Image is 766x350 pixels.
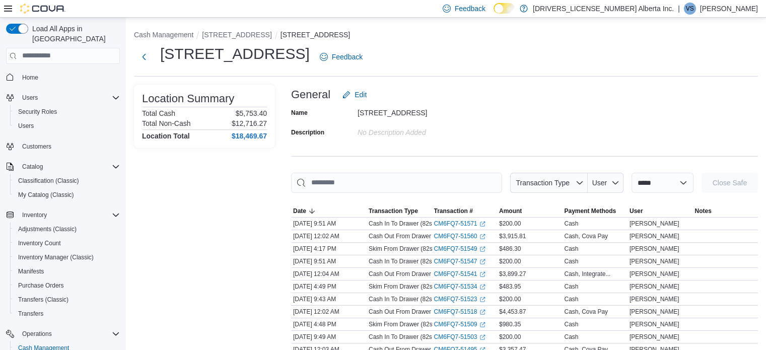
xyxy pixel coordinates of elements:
span: Inventory Count [18,239,61,247]
div: [STREET_ADDRESS] [358,105,493,117]
span: $483.95 [499,283,521,291]
div: Cash, Cova Pay [565,232,608,240]
button: Cash Management [134,31,193,39]
span: Amount [499,207,522,215]
span: User [630,207,643,215]
span: Manifests [18,267,44,275]
a: Inventory Count [14,237,65,249]
svg: External link [479,234,485,240]
button: [STREET_ADDRESS] [202,31,271,39]
a: CM6FQ7-51509External link [434,320,485,328]
button: Transaction # [432,205,498,217]
button: My Catalog (Classic) [10,188,124,202]
span: Users [14,120,120,132]
span: Home [18,71,120,84]
div: Cash [565,283,579,291]
span: [PERSON_NAME] [630,295,679,303]
span: $980.35 [499,320,521,328]
span: User [592,179,607,187]
img: Cova [20,4,65,14]
p: Cash In To Drawer (82st Big Till) [369,333,455,341]
svg: External link [479,284,485,290]
span: Adjustments (Classic) [18,225,77,233]
button: Transaction Type [367,205,432,217]
button: Operations [18,328,56,340]
p: $5,753.40 [236,109,267,117]
label: Description [291,128,324,136]
p: Cash In To Drawer (82st Big Till) [369,257,455,265]
button: Operations [2,327,124,341]
h3: Location Summary [142,93,234,105]
a: My Catalog (Classic) [14,189,78,201]
p: $12,716.27 [232,119,267,127]
span: [PERSON_NAME] [630,245,679,253]
span: Purchase Orders [14,279,120,292]
button: Inventory Count [10,236,124,250]
button: Inventory [18,209,51,221]
span: $4,453.87 [499,308,526,316]
p: Cash In To Drawer (82st Big Till) [369,295,455,303]
div: Cash [565,295,579,303]
a: CM6FQ7-51547External link [434,257,485,265]
span: Classification (Classic) [18,177,79,185]
div: Cash [565,245,579,253]
button: Home [2,70,124,85]
svg: External link [479,334,485,340]
span: Transfers [18,310,43,318]
p: Skim From Drawer (82st Big Till) [369,283,456,291]
span: Manifests [14,265,120,277]
a: CM6FQ7-51518External link [434,308,485,316]
span: Adjustments (Classic) [14,223,120,235]
button: Catalog [18,161,47,173]
div: Cash [565,320,579,328]
span: $200.00 [499,220,521,228]
button: Edit [338,85,371,105]
button: Transfers [10,307,124,321]
button: Adjustments (Classic) [10,222,124,236]
span: Home [22,74,38,82]
button: Users [18,92,42,104]
div: No Description added [358,124,493,136]
span: Transfers (Classic) [14,294,120,306]
span: Transaction Type [369,207,418,215]
span: Payment Methods [565,207,616,215]
svg: External link [479,297,485,303]
p: Cash Out From Drawer (82st Big Till) [369,308,468,316]
span: [PERSON_NAME] [630,270,679,278]
div: Cash, Integrate... [565,270,611,278]
button: Catalog [2,160,124,174]
button: Close Safe [702,173,758,193]
span: Operations [18,328,120,340]
button: Classification (Classic) [10,174,124,188]
p: | [678,3,680,15]
a: CM6FQ7-51534External link [434,283,485,291]
button: Purchase Orders [10,278,124,293]
a: Purchase Orders [14,279,68,292]
button: Notes [693,205,758,217]
div: [DATE] 12:02 AM [291,230,367,242]
a: Security Roles [14,106,61,118]
span: Users [22,94,38,102]
button: Customers [2,139,124,154]
span: Transfers [14,308,120,320]
span: Security Roles [18,108,57,116]
p: Cash In To Drawer (82st Big Till) [369,220,455,228]
svg: External link [479,221,485,227]
h4: $18,469.67 [232,132,267,140]
div: Cash, Cova Pay [565,308,608,316]
span: Close Safe [713,178,747,188]
svg: External link [479,322,485,328]
a: Customers [18,141,55,153]
a: Inventory Manager (Classic) [14,251,98,263]
span: $200.00 [499,333,521,341]
svg: External link [479,309,485,315]
span: $200.00 [499,295,521,303]
span: Inventory [22,211,47,219]
div: [DATE] 4:17 PM [291,243,367,255]
div: [DATE] 12:02 AM [291,306,367,318]
button: Next [134,47,154,67]
span: Feedback [455,4,485,14]
span: Users [18,122,34,130]
span: [PERSON_NAME] [630,220,679,228]
h3: General [291,89,330,101]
